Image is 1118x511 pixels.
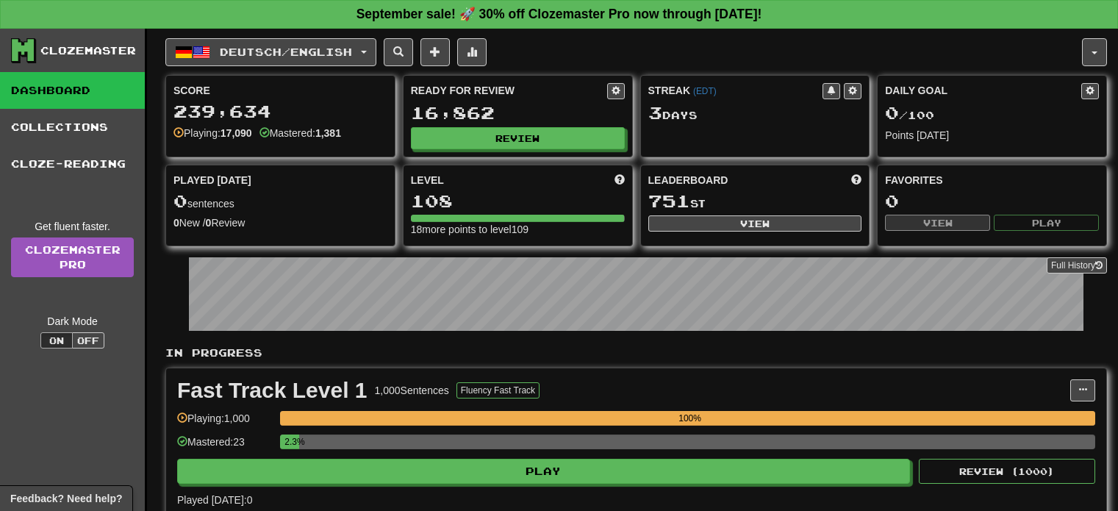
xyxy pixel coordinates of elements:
[919,459,1095,484] button: Review (1000)
[177,494,252,506] span: Played [DATE]: 0
[10,491,122,506] span: Open feedback widget
[72,332,104,349] button: Off
[11,219,134,234] div: Get fluent faster.
[885,128,1099,143] div: Points [DATE]
[614,173,625,187] span: Score more points to level up
[165,38,376,66] button: Deutsch/English
[356,7,762,21] strong: September sale! 🚀 30% off Clozemaster Pro now through [DATE]!
[1047,257,1107,274] button: Full History
[420,38,450,66] button: Add sentence to collection
[284,411,1095,426] div: 100%
[259,126,341,140] div: Mastered:
[411,104,625,122] div: 16,862
[173,192,387,211] div: sentences
[648,104,862,123] div: Day s
[173,173,251,187] span: Played [DATE]
[851,173,861,187] span: This week in points, UTC
[648,190,690,211] span: 751
[173,102,387,121] div: 239,634
[11,314,134,329] div: Dark Mode
[40,43,136,58] div: Clozemaster
[221,127,252,139] strong: 17,090
[173,217,179,229] strong: 0
[165,346,1107,360] p: In Progress
[173,126,252,140] div: Playing:
[885,192,1099,210] div: 0
[40,332,73,349] button: On
[173,83,387,98] div: Score
[885,173,1099,187] div: Favorites
[384,38,413,66] button: Search sentences
[457,38,487,66] button: More stats
[375,383,449,398] div: 1,000 Sentences
[648,215,862,232] button: View
[885,102,899,123] span: 0
[11,237,134,277] a: ClozemasterPro
[177,435,273,459] div: Mastered: 23
[411,127,625,149] button: Review
[284,435,298,449] div: 2.3%
[693,86,717,96] a: (EDT)
[315,127,341,139] strong: 1,381
[220,46,352,58] span: Deutsch / English
[411,83,607,98] div: Ready for Review
[177,411,273,435] div: Playing: 1,000
[206,217,212,229] strong: 0
[177,379,368,401] div: Fast Track Level 1
[885,109,934,121] span: / 100
[648,192,862,211] div: st
[173,190,187,211] span: 0
[885,215,990,231] button: View
[648,102,662,123] span: 3
[173,215,387,230] div: New / Review
[648,83,823,98] div: Streak
[411,222,625,237] div: 18 more points to level 109
[411,173,444,187] span: Level
[456,382,540,399] button: Fluency Fast Track
[994,215,1099,231] button: Play
[885,83,1081,99] div: Daily Goal
[411,192,625,210] div: 108
[177,459,910,484] button: Play
[648,173,728,187] span: Leaderboard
